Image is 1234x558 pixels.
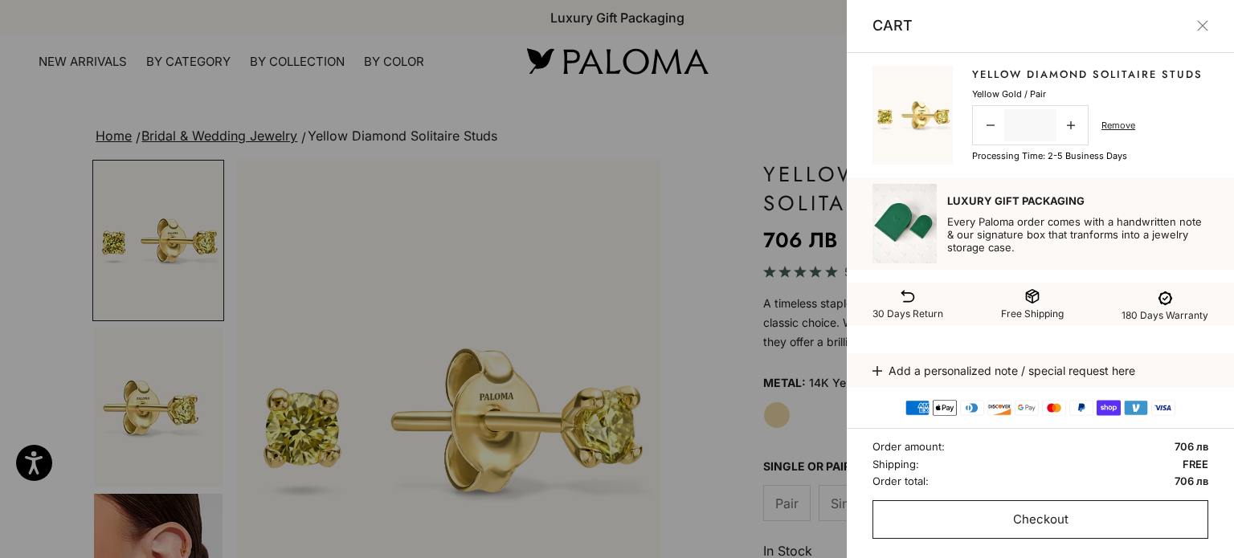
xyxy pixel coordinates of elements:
[1013,510,1069,530] span: Checkout
[900,288,916,304] img: return-svgrepo-com.svg
[972,67,1203,83] a: Yellow Diamond Solitaire Studs
[1175,438,1208,455] span: 706 лв
[872,438,945,455] span: Order amount:
[1024,288,1040,304] img: shipping-box-01-svgrepo-com.svg
[1101,118,1135,132] a: Remove
[947,194,1208,207] p: Luxury Gift Packaging
[1001,308,1064,320] span: Free Shipping
[872,353,1208,388] button: Add a personalized note / special request here
[972,149,1127,163] p: Processing time: 2-5 business days
[872,473,929,490] span: Order total:
[872,66,953,165] img: #YellowGold
[872,14,913,38] p: Cart
[972,87,1046,101] p: Yellow Gold / Pair
[1154,287,1177,310] img: warranty-term-svgrepo-com.svg
[872,500,1208,539] button: Checkout
[1183,456,1208,473] span: FREE
[1175,473,1208,490] span: 706 лв
[872,456,919,473] span: Shipping:
[1122,309,1208,321] span: 180 Days Warranty
[872,184,937,263] img: box_2.jpg
[947,215,1208,254] p: Every Paloma order comes with a handwritten note & our signature box that tranforms into a jewelr...
[872,308,943,320] span: 30 Days Return
[1004,109,1056,141] input: Change quantity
